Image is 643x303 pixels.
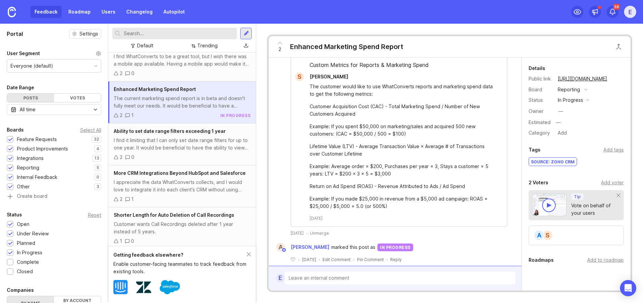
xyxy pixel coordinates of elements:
[108,123,256,165] a: Ability to set date range filters exceeding 1 yearI find it limiting that I can only set date ran...
[587,256,624,264] div: Add to roadmap
[529,179,548,187] div: 2 Voters
[114,128,226,134] span: Ability to set date range filters exceeding 1 year
[603,146,624,154] div: Add tags
[114,137,250,151] div: I find it limiting that I can only set date range filters for up to one year. It would be benefic...
[279,46,281,53] span: 2
[54,94,101,102] div: Votes
[113,260,247,275] div: Enable customer-facing teammates to track feedback from existing tools.
[7,286,34,294] div: Companies
[601,179,624,186] div: Add voter
[131,154,134,161] div: 0
[7,211,22,219] div: Status
[529,120,551,125] div: Estimated
[17,183,30,190] div: Other
[574,194,581,200] p: Tip
[310,183,496,190] div: Return on Ad Spend (ROAS) - Revenue Attributed to Ads / Ad Spend
[94,137,99,142] p: 32
[290,42,403,51] div: Enhanced Marketing Spend Report
[114,53,250,68] div: I find WhatConverts to be a great tool, but I wish there was a mobile app available. Having a mob...
[529,96,552,104] div: Status
[96,174,99,180] p: 0
[131,70,134,77] div: 0
[613,4,620,10] span: 58
[80,128,101,132] div: Select All
[96,165,99,170] p: 5
[114,95,250,110] div: The current marketing spend report is in beta and doesn't fully meet our needs. It would be benef...
[291,230,304,236] span: [DATE]
[310,83,496,98] div: The customer would like to use WhatConverts reports and marketing spend data to get the following...
[295,72,304,81] div: S
[529,146,540,154] div: Tags
[17,145,68,153] div: Product Improvements
[310,123,496,138] div: Example: If you spent $50,000 on marketing/sales and acquired 500 new customers: (CAC = $50,000 /...
[88,213,101,217] div: Reset
[120,237,122,245] div: 1
[571,202,617,217] div: Vote on behalf of your users
[136,280,151,295] img: Zendesk logo
[114,212,234,218] span: Shorter Length for Auto Deletion of Call Recordings
[97,6,119,18] a: Users
[298,257,299,262] div: ·
[90,107,101,112] svg: toggle icon
[17,136,57,143] div: Feature Requests
[120,154,123,161] div: 2
[331,243,375,251] span: marked this post as
[96,184,99,189] p: 3
[131,195,134,203] div: 1
[17,258,39,266] div: Complete
[310,143,496,158] div: Lifetime Value (LTV) - Average Transaction Value × Average # of Transactions over Customer Lifetime
[620,280,636,296] div: Open Intercom Messenger
[558,108,563,115] div: —
[17,268,33,275] div: Closed
[558,86,580,93] div: Reporting
[310,230,329,236] div: Unmerge
[159,6,189,18] a: Autopilot
[310,195,496,210] div: Example: If you made $25,000 in revenue from a $5,000 ad campaign: ROAS = $25,000 / $5,000 = 5.0 ...
[529,129,552,137] div: Category
[310,74,348,79] span: [PERSON_NAME]
[529,108,552,115] div: Owner
[17,249,42,256] div: In Progress
[114,170,246,176] span: More CRM Integrations Beyond HubSpot and Salesforce
[94,156,99,161] p: 13
[7,126,24,134] div: Boards
[306,230,307,236] div: ·
[64,6,95,18] a: Roadmap
[113,280,128,294] img: Intercom logo
[69,29,101,39] button: Settings
[302,257,316,262] span: [DATE]
[529,64,545,72] div: Details
[124,30,234,37] input: Search...
[552,129,569,137] a: Add
[272,243,331,252] a: A[PERSON_NAME]
[377,243,413,251] div: in progress
[8,7,16,17] img: Canny Home
[556,74,609,83] a: [URL][DOMAIN_NAME]
[556,129,569,137] div: Add
[17,173,58,181] div: Internal Feedback
[7,194,101,200] a: Create board
[113,251,247,259] div: Getting feedback elsewhere?
[96,146,99,151] p: 4
[120,70,123,77] div: 2
[131,237,134,245] div: 0
[114,220,250,235] div: Customer wants Call Recordings deleted after 1 year instead of 5 years.
[558,96,583,104] div: in progress
[276,274,285,282] div: E
[131,112,134,119] div: 1
[554,118,563,127] div: —
[7,30,23,38] h1: Portal
[7,49,40,57] div: User Segment
[291,243,329,251] span: [PERSON_NAME]
[108,207,256,249] a: Shorter Length for Auto Deletion of Call RecordingsCustomer wants Call Recordings deleted after 1...
[197,42,218,49] div: Trending
[291,61,507,72] div: Custom Metrics for Reports & Marketing Spend
[80,30,98,37] span: Settings
[108,40,256,81] a: Mobile App for WhatConvertsI find WhatConverts to be a great tool, but I wish there was a mobile ...
[7,94,54,102] div: Posts
[310,103,496,118] div: Customer Acquisition Cost (CAC) - Total Marketing Spend / Number of New Customers Acquired
[542,230,553,241] div: S
[529,86,552,93] div: Board
[532,193,567,216] img: video-thumbnail-vote-d41b83416815613422e2ca741bf692cc.jpg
